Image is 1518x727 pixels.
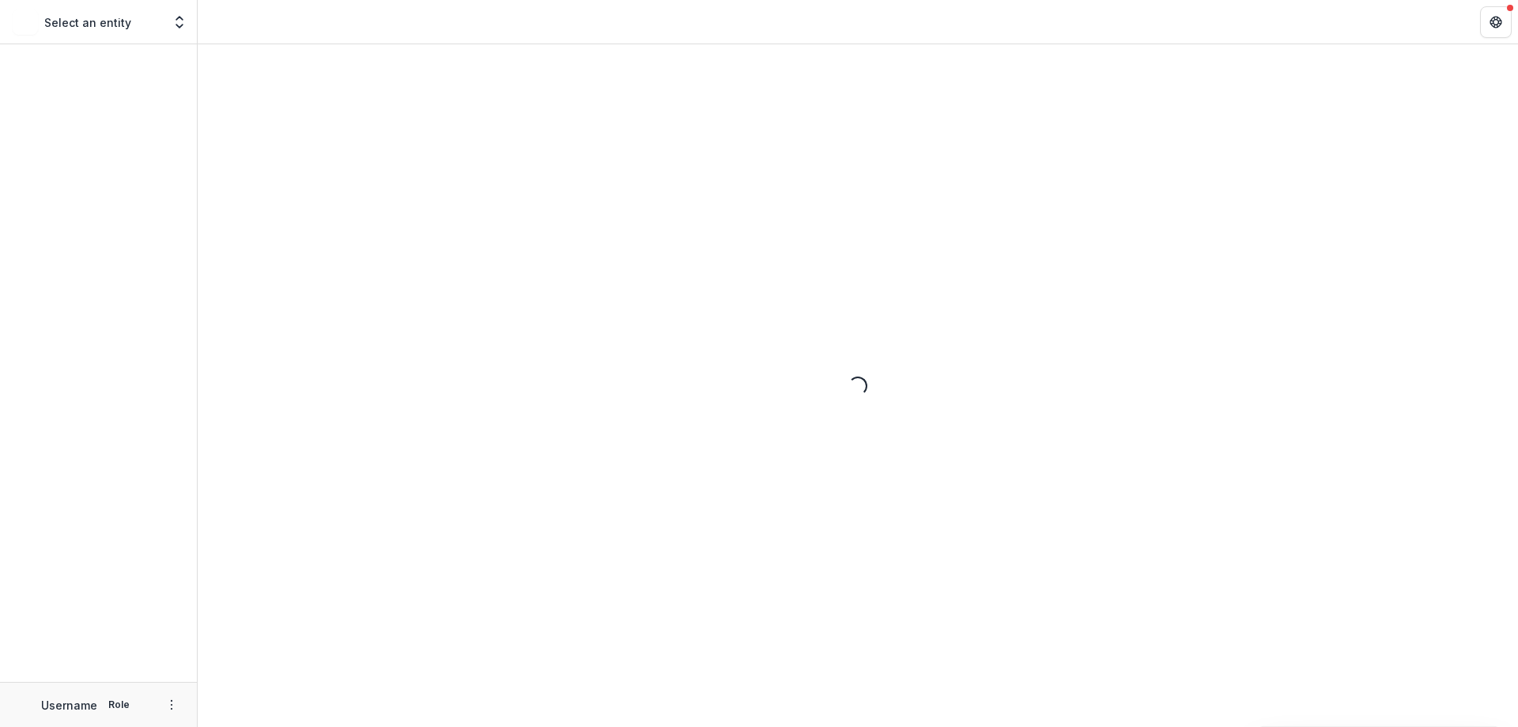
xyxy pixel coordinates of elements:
button: More [162,695,181,714]
p: Username [41,697,97,714]
p: Role [104,698,134,712]
button: Get Help [1480,6,1512,38]
p: Select an entity [44,14,131,31]
button: Open entity switcher [168,6,191,38]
